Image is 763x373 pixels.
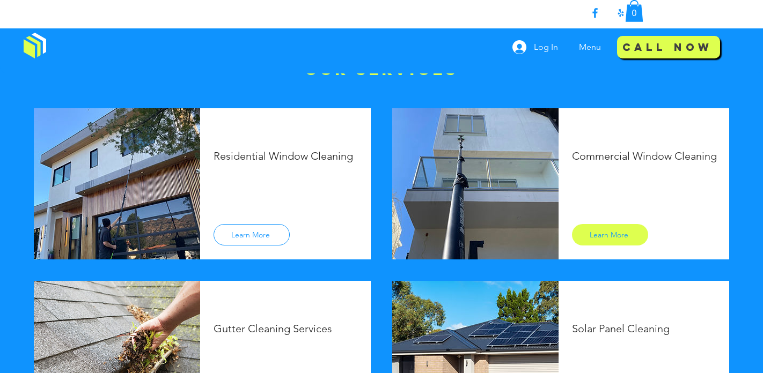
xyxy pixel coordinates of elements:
text: 0 [632,8,637,18]
a: Learn More [572,224,648,245]
ul: Social Bar [589,6,627,19]
span: Commercial Window Cleaning [572,150,717,162]
span: Learn More [590,230,628,240]
a: Call Now [617,35,720,59]
p: Menu [574,34,606,61]
span: Our Services [305,59,458,79]
img: Residential Window Cleaning [34,108,200,259]
img: Yelp! [614,6,627,19]
span: Learn More [231,230,270,240]
button: Log In [505,37,566,57]
span: Solar Panel Cleaning [572,322,670,335]
img: commercial window cleaning [392,108,559,259]
div: Menu [571,34,612,61]
span: Gutter Cleaning Services [214,322,332,335]
img: Window Cleaning Budds, Affordable window cleaning services near me in Los Angeles [24,33,46,58]
nav: Site [571,34,612,61]
span: Call Now [622,40,713,54]
img: Facebook [589,6,601,19]
a: Learn More [214,224,290,245]
iframe: Wix Chat [617,327,763,373]
span: Log In [530,41,562,53]
span: Residential Window Cleaning [214,150,353,162]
